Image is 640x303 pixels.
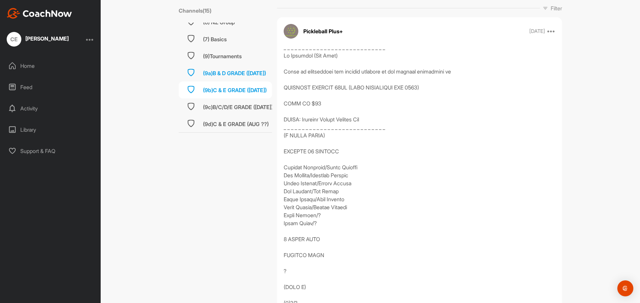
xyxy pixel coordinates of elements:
[203,52,242,60] div: (9)Tournaments
[25,36,69,41] div: [PERSON_NAME]
[4,121,98,138] div: Library
[303,27,343,35] p: Pickleball Plus+
[7,8,72,19] img: CoachNow
[203,35,227,43] div: (7) Basics
[203,69,266,77] div: (9a)B & D GRADE ([DATE])
[617,280,633,296] div: Open Intercom Messenger
[203,86,267,94] div: (9b)C & E GRADE ([DATE])
[179,7,211,15] label: Channels ( 15 )
[4,100,98,117] div: Activity
[551,4,562,12] p: Filter
[4,58,98,74] div: Home
[203,120,269,128] div: (9d)C & E GRADE (AUG ??)
[4,143,98,159] div: Support & FAQ
[203,103,273,111] div: (9c)B/C/D/E GRADE ([DATE])
[284,24,298,39] img: avatar
[7,32,21,47] div: CE
[529,28,545,35] p: [DATE]
[4,79,98,95] div: Feed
